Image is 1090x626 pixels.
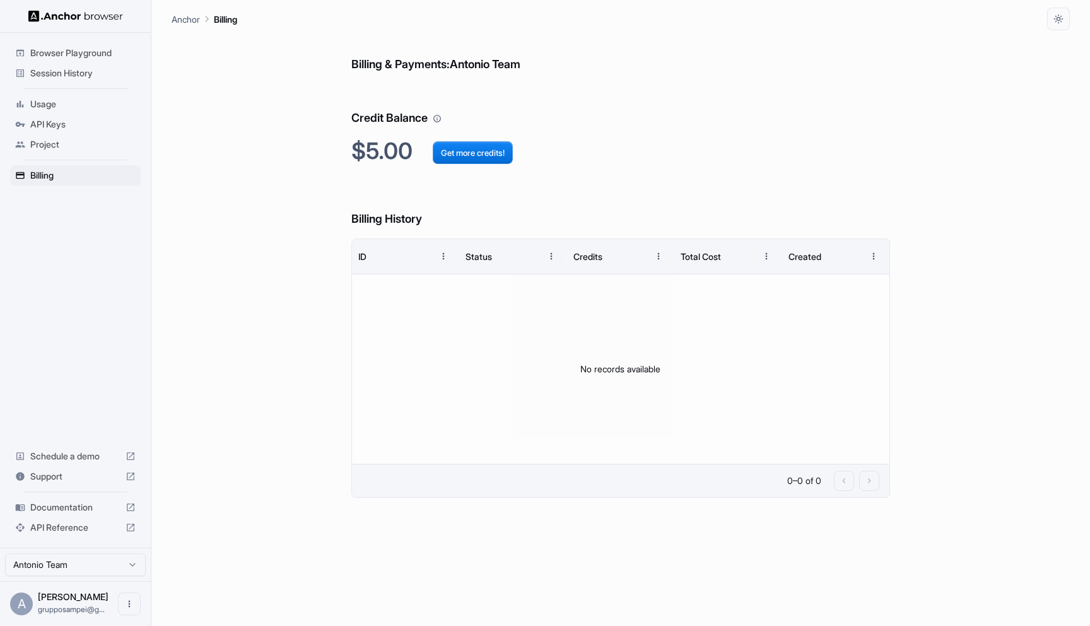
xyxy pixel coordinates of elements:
div: ID [358,251,366,262]
button: Open menu [118,593,141,615]
nav: breadcrumb [172,12,237,26]
p: Billing [214,13,237,26]
button: Menu [862,245,885,268]
img: Anchor Logo [28,10,123,22]
div: Status [466,251,492,262]
span: API Reference [30,521,120,534]
button: Menu [755,245,778,268]
div: No records available [352,275,889,464]
span: Support [30,470,120,483]
button: Sort [732,245,755,268]
span: Browser Playground [30,47,136,59]
div: API Keys [10,114,141,134]
span: Project [30,138,136,151]
span: grupposampei@gmail.com [38,605,105,614]
div: Browser Playground [10,43,141,63]
button: Menu [647,245,670,268]
div: Documentation [10,497,141,517]
div: A [10,593,33,615]
svg: Your credit balance will be consumed as you use the API. Visit the usage page to view a breakdown... [433,114,442,123]
div: Schedule a demo [10,446,141,466]
span: Documentation [30,501,120,514]
h6: Billing & Payments: Antonio Team [351,30,890,74]
div: Support [10,466,141,487]
span: Antonio [38,591,108,602]
span: Usage [30,98,136,110]
span: Schedule a demo [30,450,120,463]
div: Credits [573,251,602,262]
div: Created [788,251,821,262]
p: 0–0 of 0 [787,475,821,487]
div: Project [10,134,141,155]
h2: $5.00 [351,138,890,165]
button: Sort [409,245,432,268]
div: Total Cost [681,251,721,262]
button: Get more credits! [433,141,513,164]
button: Sort [840,245,862,268]
button: Sort [517,245,540,268]
h6: Billing History [351,185,890,228]
h6: Credit Balance [351,84,890,127]
div: Session History [10,63,141,83]
span: API Keys [30,118,136,131]
button: Menu [540,245,563,268]
p: Anchor [172,13,200,26]
div: API Reference [10,517,141,538]
span: Billing [30,169,136,182]
div: Billing [10,165,141,186]
button: Menu [432,245,455,268]
span: Session History [30,67,136,80]
button: Sort [624,245,647,268]
div: Usage [10,94,141,114]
